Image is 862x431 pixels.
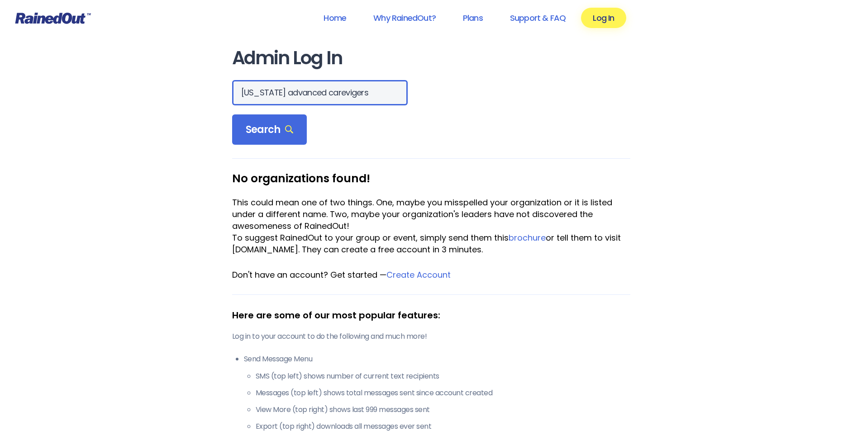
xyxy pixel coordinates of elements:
[498,8,577,28] a: Support & FAQ
[232,331,630,342] p: Log in to your account to do the following and much more!
[362,8,448,28] a: Why RainedOut?
[232,197,630,232] div: This could mean one of two things. One, maybe you misspelled your organization or it is listed un...
[232,80,408,105] input: Search Orgs…
[386,269,451,280] a: Create Account
[256,388,630,398] li: Messages (top left) shows total messages sent since account created
[581,8,626,28] a: Log In
[451,8,495,28] a: Plans
[509,232,546,243] a: brochure
[312,8,358,28] a: Home
[256,371,630,382] li: SMS (top left) shows number of current text recipients
[232,308,630,322] div: Here are some of our most popular features:
[232,114,307,145] div: Search
[256,404,630,415] li: View More (top right) shows last 999 messages sent
[232,172,630,185] h3: No organizations found!
[232,48,630,68] h1: Admin Log In
[246,123,294,136] span: Search
[232,232,630,256] div: To suggest RainedOut to your group or event, simply send them this or tell them to visit [DOMAIN_...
